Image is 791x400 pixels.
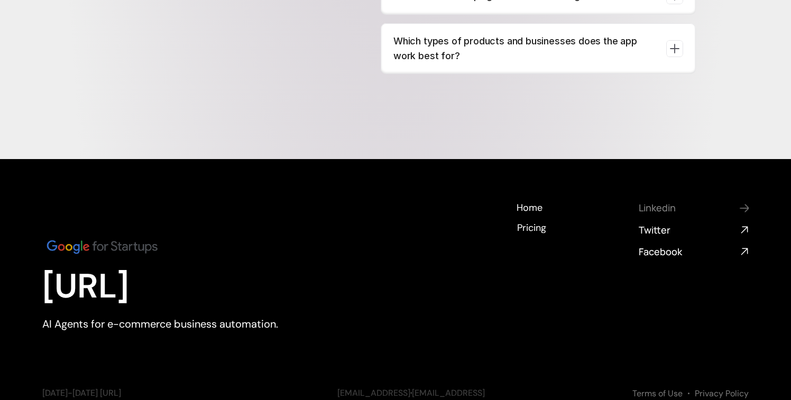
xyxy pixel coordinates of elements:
[337,387,410,398] a: [EMAIL_ADDRESS]
[516,201,626,233] nav: Footer navigation
[639,201,749,215] a: Linkedin
[337,387,611,399] p: ·
[42,266,333,307] h1: [URL]
[393,34,658,63] p: Which types of products and businesses does the app work best for?
[632,388,683,399] a: Terms of Use
[517,201,542,215] h4: Home
[639,224,736,237] h4: Twitter
[639,245,749,258] a: Facebook
[42,387,316,399] p: [DATE]-[DATE] [URL]
[516,201,543,213] a: Home
[695,388,749,399] a: Privacy Policy
[639,245,736,258] h4: Facebook
[412,387,485,398] a: [EMAIL_ADDRESS]
[639,201,736,215] h4: Linkedin
[639,224,749,237] a: Twitter
[517,221,546,235] h4: Pricing
[516,221,547,233] a: Pricing
[639,201,749,258] nav: Social media links
[42,317,333,331] p: AI Agents for e-commerce business automation.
